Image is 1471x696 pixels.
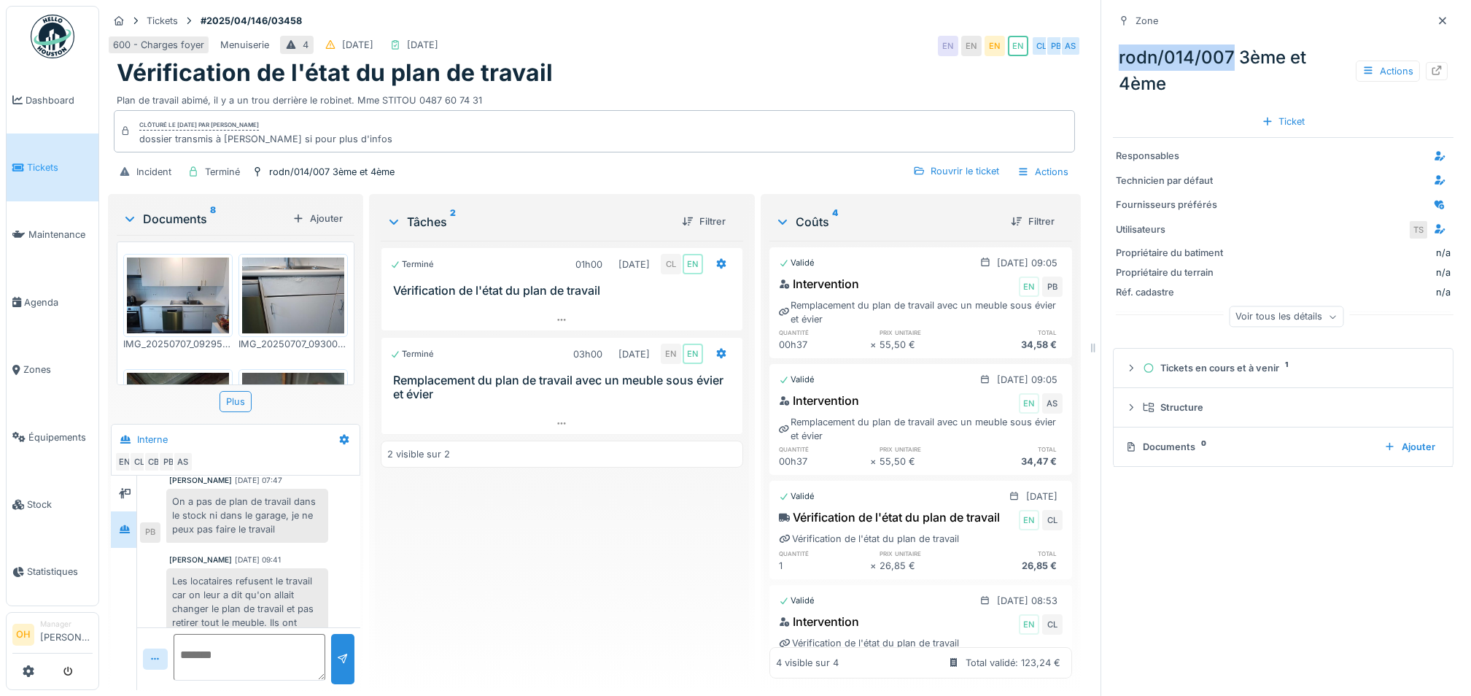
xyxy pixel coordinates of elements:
[242,258,344,334] img: l91xglqnev28ciyvtosjbfu4vilc
[880,559,971,573] div: 26,85 €
[997,594,1057,608] div: [DATE] 08:53
[139,120,259,131] div: Clôturé le [DATE] par [PERSON_NAME]
[997,373,1057,387] div: [DATE] 09:05
[971,328,1063,337] h6: total
[880,338,971,352] div: 55,50 €
[7,403,98,471] a: Équipements
[1031,36,1052,56] div: CL
[971,549,1063,558] h6: total
[971,559,1063,573] div: 26,85 €
[779,374,815,386] div: Validé
[210,210,216,228] sup: 8
[779,595,815,607] div: Validé
[779,559,871,573] div: 1
[27,161,93,174] span: Tickets
[1436,246,1451,260] div: n/a
[779,549,871,558] h6: quantité
[985,36,1005,56] div: EN
[870,338,880,352] div: ×
[1231,285,1451,299] div: n/a
[907,161,1005,181] div: Rouvrir le ticket
[971,444,1063,454] h6: total
[113,38,204,52] div: 600 - Charges foyer
[779,532,959,546] div: Vérification de l'état du plan de travail
[676,212,731,231] div: Filtrer
[1119,394,1447,421] summary: Structure
[1042,614,1063,635] div: CL
[779,455,871,468] div: 00h37
[1060,36,1081,56] div: AS
[1116,149,1225,163] div: Responsables
[393,374,737,401] h3: Remplacement du plan de travail avec un meuble sous évier et évier
[269,165,395,179] div: rodn/014/007 3ème et 4ème
[880,549,971,558] h6: prix unitaire
[961,36,982,56] div: EN
[776,656,839,670] div: 4 visible sur 4
[139,132,392,146] div: dossier transmis à [PERSON_NAME] si pour plus d'infos
[870,559,880,573] div: ×
[7,268,98,336] a: Agenda
[1116,174,1225,187] div: Technicien par défaut
[779,392,859,409] div: Intervention
[129,452,150,472] div: CL
[1119,433,1447,460] summary: Documents0Ajouter
[166,568,327,678] div: Les locataires refusent le travail car on leur a dit qu'on allait changer le plan de travail et p...
[1046,36,1066,56] div: PB
[779,415,1063,443] div: Remplacement du plan de travail avec un meuble sous évier et évier
[28,228,93,241] span: Maintenance
[407,38,438,52] div: [DATE]
[7,201,98,268] a: Maintenance
[1116,266,1225,279] div: Propriétaire du terrain
[169,475,232,486] div: [PERSON_NAME]
[997,256,1057,270] div: [DATE] 09:05
[1019,510,1039,530] div: EN
[1019,393,1039,414] div: EN
[1256,112,1311,131] div: Ticket
[779,338,871,352] div: 00h37
[390,258,434,271] div: Terminé
[40,619,93,650] li: [PERSON_NAME]
[661,254,681,274] div: CL
[779,257,815,269] div: Validé
[115,452,135,472] div: EN
[123,210,287,228] div: Documents
[683,254,703,274] div: EN
[235,554,281,565] div: [DATE] 09:41
[393,284,737,298] h3: Vérification de l'état du plan de travail
[238,337,348,351] div: IMG_20250707_093004_550.jpg
[1143,401,1435,414] div: Structure
[779,275,859,293] div: Intervention
[12,624,34,646] li: OH
[144,452,164,472] div: CB
[779,613,859,630] div: Intervention
[1042,393,1063,414] div: AS
[387,447,450,461] div: 2 visible sur 2
[127,258,229,334] img: b0f4u4smt1trl8npo5zsjzmyfwi5
[24,295,93,309] span: Agenda
[40,619,93,630] div: Manager
[137,433,168,446] div: Interne
[1116,223,1225,236] div: Utilisateurs
[303,38,308,52] div: 4
[661,344,681,364] div: EN
[573,347,602,361] div: 03h00
[7,134,98,201] a: Tickets
[1143,361,1435,375] div: Tickets en cours et à venir
[1005,212,1060,231] div: Filtrer
[242,373,344,509] img: lj1rt4rhvonp1s7zsqalglyjbfdj
[779,509,1000,526] div: Vérification de l'état du plan de travail
[26,93,93,107] span: Dashboard
[775,213,999,231] div: Coûts
[1011,161,1075,182] div: Actions
[140,522,160,543] div: PB
[1231,266,1451,279] div: n/a
[1019,277,1039,297] div: EN
[195,14,308,28] strong: #2025/04/146/03458
[779,636,959,650] div: Vérification de l'état du plan de travail
[1125,440,1373,454] div: Documents
[220,38,269,52] div: Menuiserie
[1229,306,1343,328] div: Voir tous les détails
[158,452,179,472] div: PB
[1042,510,1063,530] div: CL
[779,328,871,337] h6: quantité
